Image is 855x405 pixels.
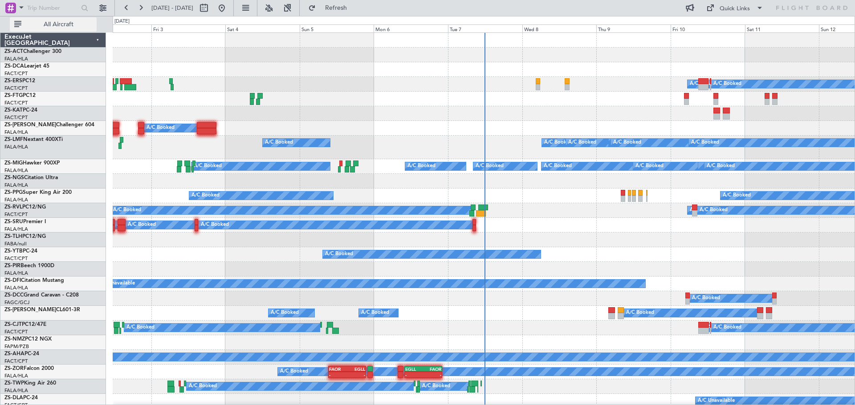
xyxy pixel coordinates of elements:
[4,137,63,142] a: ZS-LMFNextant 400XTi
[329,372,347,377] div: -
[4,205,22,210] span: ZS-RVL
[4,190,23,195] span: ZS-PPG
[265,136,293,149] div: A/C Booked
[4,351,24,357] span: ZS-AHA
[4,100,28,106] a: FACT/CPT
[407,160,436,173] div: A/C Booked
[4,64,49,69] a: ZS-DCALearjet 45
[4,395,23,401] span: ZS-DLA
[329,366,347,372] div: FAOR
[4,366,54,371] a: ZS-ZORFalcon 2000
[347,372,365,377] div: -
[405,372,423,377] div: -
[709,77,737,91] div: A/C Booked
[4,78,35,84] a: ZS-ERSPC12
[4,249,37,254] a: ZS-YTBPC-24
[4,234,46,239] a: ZS-TLHPC12/NG
[318,5,355,11] span: Refresh
[128,218,156,232] div: A/C Booked
[713,321,741,334] div: A/C Booked
[4,205,46,210] a: ZS-RVLPC12/NG
[4,137,23,142] span: ZS-LMF
[114,18,130,25] div: [DATE]
[690,77,727,91] div: A/C Unavailable
[700,204,728,217] div: A/C Booked
[4,322,22,327] span: ZS-CJT
[544,160,572,173] div: A/C Booked
[4,114,28,121] a: FACT/CPT
[4,293,79,298] a: ZS-DCCGrand Caravan - C208
[151,24,226,32] div: Fri 3
[596,24,671,32] div: Thu 9
[448,24,522,32] div: Tue 7
[4,49,61,54] a: ZS-ACTChallenger 300
[4,160,60,166] a: ZS-MIGHawker 900XP
[325,248,353,261] div: A/C Booked
[374,24,448,32] div: Mon 6
[4,175,58,180] a: ZS-NGSCitation Ultra
[4,167,28,174] a: FALA/HLA
[423,366,442,372] div: FAOR
[4,263,20,269] span: ZS-PIR
[690,204,727,217] div: A/C Unavailable
[4,358,28,365] a: FACT/CPT
[4,387,28,394] a: FALA/HLA
[423,372,442,377] div: -
[300,24,374,32] div: Sun 5
[4,122,94,128] a: ZS-[PERSON_NAME]Challenger 604
[4,270,28,277] a: FALA/HLA
[4,395,38,401] a: ZS-DLAPC-24
[4,293,24,298] span: ZS-DCC
[635,160,664,173] div: A/C Booked
[720,4,750,13] div: Quick Links
[4,255,28,262] a: FACT/CPT
[723,189,751,202] div: A/C Booked
[4,373,28,379] a: FALA/HLA
[707,160,735,173] div: A/C Booked
[304,1,358,15] button: Refresh
[4,249,23,254] span: ZS-YTB
[4,381,56,386] a: ZS-TWPKing Air 260
[194,160,222,173] div: A/C Booked
[613,136,641,149] div: A/C Booked
[522,24,597,32] div: Wed 8
[4,241,27,247] a: FABA/null
[98,277,135,290] div: A/C Unavailable
[671,24,745,32] div: Fri 10
[189,380,217,393] div: A/C Booked
[568,136,596,149] div: A/C Booked
[4,64,24,69] span: ZS-DCA
[702,1,768,15] button: Quick Links
[692,292,720,305] div: A/C Booked
[4,299,29,306] a: FAGC/GCJ
[4,160,23,166] span: ZS-MIG
[4,219,23,225] span: ZS-SRU
[4,278,21,283] span: ZS-DFI
[361,306,389,320] div: A/C Booked
[4,263,54,269] a: ZS-PIRBeech 1900D
[27,1,78,15] input: Trip Number
[626,306,654,320] div: A/C Booked
[4,366,24,371] span: ZS-ZOR
[4,78,22,84] span: ZS-ERS
[271,306,299,320] div: A/C Booked
[147,121,175,135] div: A/C Booked
[691,136,719,149] div: A/C Booked
[4,70,28,77] a: FACT/CPT
[225,24,300,32] div: Sat 4
[77,24,151,32] div: Thu 2
[4,93,23,98] span: ZS-FTG
[4,93,36,98] a: ZS-FTGPC12
[4,56,28,62] a: FALA/HLA
[4,351,39,357] a: ZS-AHAPC-24
[4,108,23,113] span: ZS-KAT
[544,136,572,149] div: A/C Booked
[201,218,229,232] div: A/C Booked
[4,278,64,283] a: ZS-DFICitation Mustang
[4,211,28,218] a: FACT/CPT
[4,129,28,136] a: FALA/HLA
[4,381,24,386] span: ZS-TWP
[113,204,141,217] div: A/C Booked
[151,4,193,12] span: [DATE] - [DATE]
[126,321,155,334] div: A/C Booked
